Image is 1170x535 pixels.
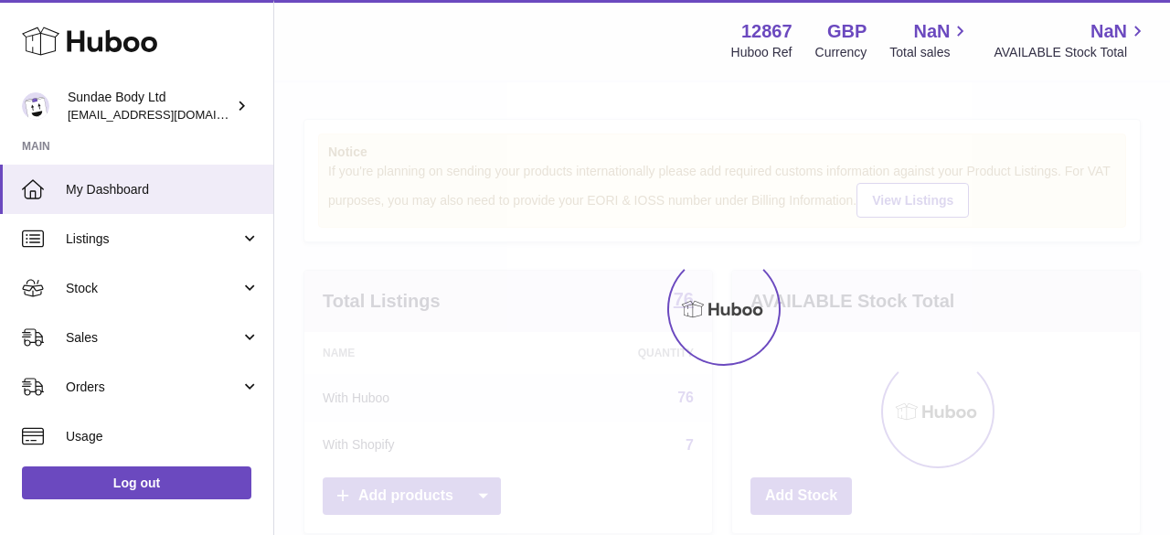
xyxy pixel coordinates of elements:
img: internalAdmin-12867@internal.huboo.com [22,92,49,120]
a: NaN AVAILABLE Stock Total [994,19,1148,61]
a: NaN Total sales [889,19,971,61]
strong: 12867 [741,19,792,44]
span: Usage [66,428,260,445]
span: Stock [66,280,240,297]
div: Currency [815,44,867,61]
div: Huboo Ref [731,44,792,61]
span: My Dashboard [66,181,260,198]
span: AVAILABLE Stock Total [994,44,1148,61]
span: Listings [66,230,240,248]
a: Log out [22,466,251,499]
div: Sundae Body Ltd [68,89,232,123]
span: Sales [66,329,240,347]
span: Total sales [889,44,971,61]
strong: GBP [827,19,867,44]
span: NaN [913,19,950,44]
span: [EMAIL_ADDRESS][DOMAIN_NAME] [68,107,269,122]
span: Orders [66,379,240,396]
span: NaN [1090,19,1127,44]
